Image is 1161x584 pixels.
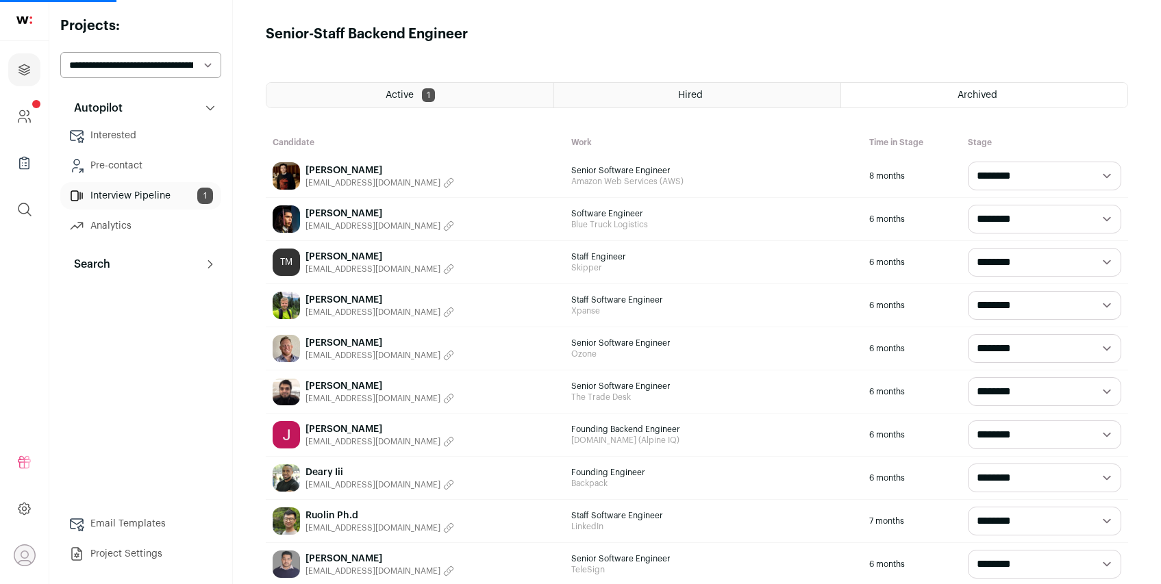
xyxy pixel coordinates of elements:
[571,510,856,521] span: Staff Software Engineer
[571,478,856,489] span: Backpack
[571,467,856,478] span: Founding Engineer
[305,436,454,447] button: [EMAIL_ADDRESS][DOMAIN_NAME]
[305,479,440,490] span: [EMAIL_ADDRESS][DOMAIN_NAME]
[305,379,454,393] a: [PERSON_NAME]
[273,378,300,405] img: 85cf6a64fe85e81c47cb28ba65dd1a5c7539640565cfa1b37f8abc99c65eff99.jpg
[60,182,221,210] a: Interview Pipeline1
[422,88,435,102] span: 1
[266,83,553,107] a: Active 1
[273,205,300,233] img: 3fba488cd1685b3815deaa0bea544d7a50858a28b6400753f4f24fd2dca72923
[273,249,300,276] a: TM
[305,350,454,361] button: [EMAIL_ADDRESS][DOMAIN_NAME]
[862,130,961,155] div: Time in Stage
[305,509,454,522] a: Ruolin Ph.d
[305,207,454,220] a: [PERSON_NAME]
[66,100,123,116] p: Autopilot
[571,165,856,176] span: Senior Software Engineer
[266,25,1128,44] h1: Senior-Staff Backend Engineer
[305,220,454,231] button: [EMAIL_ADDRESS][DOMAIN_NAME]
[273,507,300,535] img: 966f7f407eae0c8e0325a794d977cc3750172ca4b1b417c193f17ebf353d46de
[571,262,856,273] span: Skipper
[305,307,454,318] button: [EMAIL_ADDRESS][DOMAIN_NAME]
[305,522,454,533] button: [EMAIL_ADDRESS][DOMAIN_NAME]
[571,305,856,316] span: Xpanse
[564,130,863,155] div: Work
[197,188,213,204] span: 1
[60,122,221,149] a: Interested
[60,540,221,568] a: Project Settings
[554,83,840,107] a: Hired
[862,155,961,197] div: 8 months
[862,500,961,542] div: 7 months
[862,457,961,499] div: 6 months
[305,566,440,576] span: [EMAIL_ADDRESS][DOMAIN_NAME]
[958,90,997,100] span: Archived
[273,550,300,578] img: 32b5ac0a5e4ccb1a4c474df763bd6afb810800fba3667d979baef8dce5e5b71a.jpg
[305,436,440,447] span: [EMAIL_ADDRESS][DOMAIN_NAME]
[305,264,454,275] button: [EMAIL_ADDRESS][DOMAIN_NAME]
[678,90,703,100] span: Hired
[16,16,32,24] img: wellfound-shorthand-0d5821cbd27db2630d0214b213865d53afaa358527fdda9d0ea32b1df1b89c2c.svg
[571,424,856,435] span: Founding Backend Engineer
[60,510,221,537] a: Email Templates
[14,544,36,566] button: Open dropdown
[273,292,300,319] img: 614614c8a022493606796cd532911f081688ac74a2c13383d37a82f17329d261
[60,152,221,179] a: Pre-contact
[862,198,961,240] div: 6 months
[305,307,440,318] span: [EMAIL_ADDRESS][DOMAIN_NAME]
[305,552,454,566] a: [PERSON_NAME]
[273,464,300,492] img: 799406b10081f3d474b278628594dc203b7fd5fbff1d3606ce1ef315e8bf0ca1
[305,177,454,188] button: [EMAIL_ADDRESS][DOMAIN_NAME]
[571,435,856,446] span: [DOMAIN_NAME] (Alpine IQ)
[571,294,856,305] span: Staff Software Engineer
[305,522,440,533] span: [EMAIL_ADDRESS][DOMAIN_NAME]
[305,293,454,307] a: [PERSON_NAME]
[571,251,856,262] span: Staff Engineer
[60,94,221,122] button: Autopilot
[305,336,454,350] a: [PERSON_NAME]
[571,521,856,532] span: LinkedIn
[305,466,454,479] a: Deary Iii
[862,284,961,327] div: 6 months
[862,414,961,456] div: 6 months
[305,250,454,264] a: [PERSON_NAME]
[8,53,40,86] a: Projects
[8,100,40,133] a: Company and ATS Settings
[305,393,440,404] span: [EMAIL_ADDRESS][DOMAIN_NAME]
[862,327,961,370] div: 6 months
[571,338,856,348] span: Senior Software Engineer
[862,241,961,283] div: 6 months
[266,130,564,155] div: Candidate
[66,256,110,272] p: Search
[571,176,856,187] span: Amazon Web Services (AWS)
[862,370,961,413] div: 6 months
[305,164,454,177] a: [PERSON_NAME]
[571,381,856,392] span: Senior Software Engineer
[273,421,300,448] img: 42a740e2e2064223c3886fa0a7a83b08c5fc89243d3e35c25027f60c8e21f6b0
[60,251,221,278] button: Search
[571,553,856,564] span: Senior Software Engineer
[571,348,856,359] span: Ozone
[961,130,1128,155] div: Stage
[60,16,221,36] h2: Projects:
[571,564,856,575] span: TeleSign
[305,264,440,275] span: [EMAIL_ADDRESS][DOMAIN_NAME]
[571,392,856,403] span: The Trade Desk
[305,422,454,436] a: [PERSON_NAME]
[60,212,221,240] a: Analytics
[305,393,454,404] button: [EMAIL_ADDRESS][DOMAIN_NAME]
[273,335,300,362] img: 23bf0001556d026c3a710371cb4d522cc28c47ab3d7f4db77189765f94a0067e
[386,90,414,100] span: Active
[571,219,856,230] span: Blue Truck Logistics
[571,208,856,219] span: Software Engineer
[8,147,40,179] a: Company Lists
[305,566,454,576] button: [EMAIL_ADDRESS][DOMAIN_NAME]
[273,162,300,190] img: 7ab44add839bc2a8a8ccbaaba7af818a3ca78b7d182aac12e84edd1b8f91f16f
[305,177,440,188] span: [EMAIL_ADDRESS][DOMAIN_NAME]
[305,479,454,490] button: [EMAIL_ADDRESS][DOMAIN_NAME]
[305,350,440,361] span: [EMAIL_ADDRESS][DOMAIN_NAME]
[305,220,440,231] span: [EMAIL_ADDRESS][DOMAIN_NAME]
